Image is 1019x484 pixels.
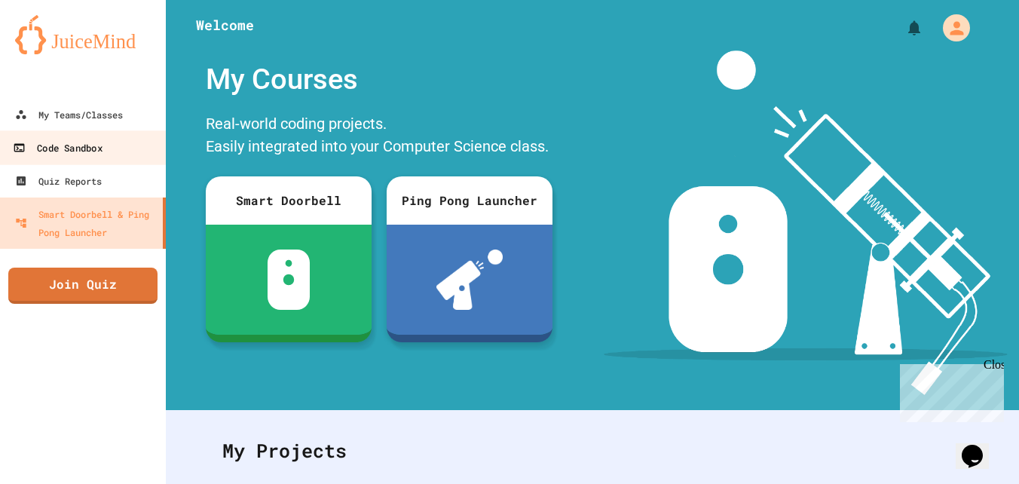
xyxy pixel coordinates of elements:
[927,11,974,45] div: My Account
[387,176,552,225] div: Ping Pong Launcher
[8,268,158,304] a: Join Quiz
[207,421,978,480] div: My Projects
[198,51,560,109] div: My Courses
[15,205,157,241] div: Smart Doorbell & Ping Pong Launcher
[6,6,104,96] div: Chat with us now!Close
[268,250,311,310] img: sdb-white.svg
[13,139,102,158] div: Code Sandbox
[877,15,927,41] div: My Notifications
[198,109,560,165] div: Real-world coding projects. Easily integrated into your Computer Science class.
[436,250,503,310] img: ppl-with-ball.png
[604,51,1008,395] img: banner-image-my-projects.png
[206,176,372,225] div: Smart Doorbell
[15,106,123,124] div: My Teams/Classes
[15,172,102,190] div: Quiz Reports
[894,358,1004,422] iframe: chat widget
[956,424,1004,469] iframe: chat widget
[15,15,151,54] img: logo-orange.svg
